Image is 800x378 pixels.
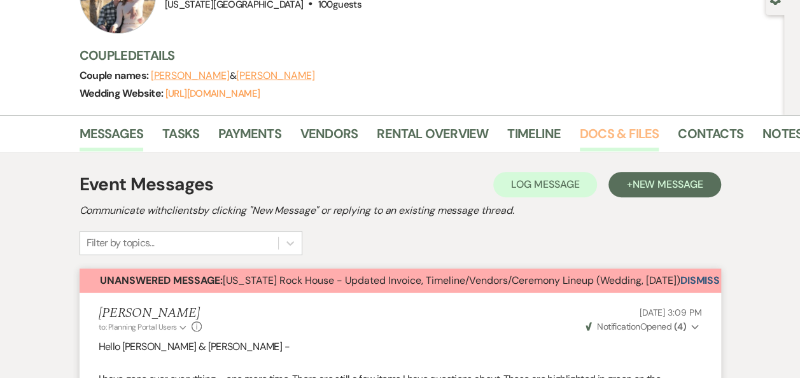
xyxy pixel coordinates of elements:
[99,322,177,332] span: to: Planning Portal Users
[236,71,315,81] button: [PERSON_NAME]
[165,87,260,100] a: [URL][DOMAIN_NAME]
[80,69,151,82] span: Couple names:
[151,71,230,81] button: [PERSON_NAME]
[99,305,202,321] h5: [PERSON_NAME]
[507,123,561,151] a: Timeline
[608,172,720,197] button: +New Message
[80,87,165,100] span: Wedding Website:
[80,46,772,64] h3: Couple Details
[300,123,358,151] a: Vendors
[597,321,640,332] span: Notification
[218,123,281,151] a: Payments
[673,321,685,332] strong: ( 4 )
[584,320,702,333] button: NotificationOpened (4)
[162,123,199,151] a: Tasks
[493,172,597,197] button: Log Message
[80,203,721,218] h2: Communicate with clients by clicking "New Message" or replying to an existing message thread.
[511,178,579,191] span: Log Message
[632,178,703,191] span: New Message
[100,274,680,287] span: [US_STATE] Rock House - Updated Invoice, Timeline/Vendors/Ceremony Lineup (Wedding, [DATE])
[99,339,702,355] p: Hello [PERSON_NAME] & [PERSON_NAME] -
[151,69,315,82] span: &
[99,321,189,333] button: to: Planning Portal Users
[100,274,223,287] strong: Unanswered Message:
[639,307,701,318] span: [DATE] 3:09 PM
[678,123,743,151] a: Contacts
[377,123,488,151] a: Rental Overview
[580,123,659,151] a: Docs & Files
[80,171,214,198] h1: Event Messages
[87,235,155,251] div: Filter by topics...
[80,269,680,293] button: Unanswered Message:[US_STATE] Rock House - Updated Invoice, Timeline/Vendors/Ceremony Lineup (Wed...
[80,123,144,151] a: Messages
[586,321,686,332] span: Opened
[680,269,754,293] button: Dismiss Alert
